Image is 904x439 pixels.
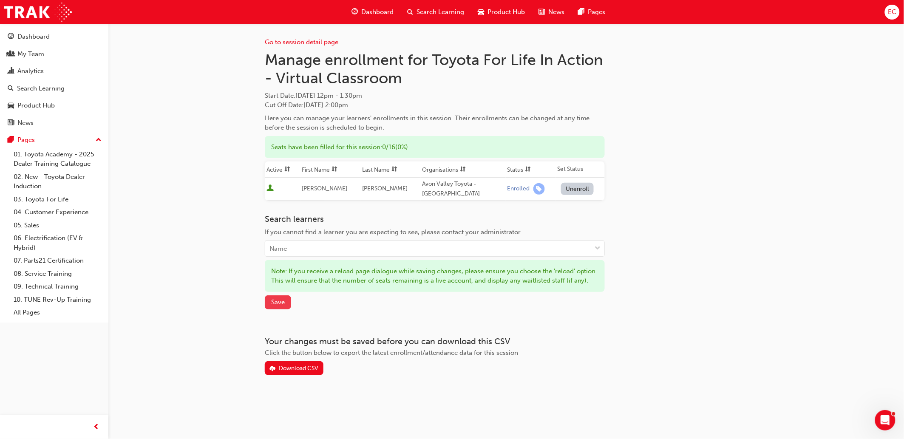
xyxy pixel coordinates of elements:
[17,32,50,42] div: Dashboard
[507,185,530,193] div: Enrolled
[556,161,605,178] th: Set Status
[17,118,34,128] div: News
[538,7,545,17] span: news-icon
[3,81,105,96] a: Search Learning
[17,84,65,93] div: Search Learning
[532,3,571,21] a: news-iconNews
[265,337,605,346] h3: Your changes must be saved before you can download this CSV
[595,243,601,254] span: down-icon
[3,29,105,45] a: Dashboard
[271,298,285,306] span: Save
[407,7,413,17] span: search-icon
[3,132,105,148] button: Pages
[10,254,105,267] a: 07. Parts21 Certification
[265,136,605,159] div: Seats have been filled for this session : 0 / 16 ( 0% )
[578,7,584,17] span: pages-icon
[265,228,522,236] span: If you cannot find a learner you are expecting to see, please contact your administrator.
[17,135,35,145] div: Pages
[421,161,506,178] th: Toggle SortBy
[360,161,421,178] th: Toggle SortBy
[533,183,545,195] span: learningRecordVerb_ENROLL-icon
[3,115,105,131] a: News
[265,91,605,101] span: Start Date :
[487,7,525,17] span: Product Hub
[265,349,518,357] span: Click the button below to export the latest enrollment/attendance data for this session
[300,161,361,178] th: Toggle SortBy
[96,135,102,146] span: up-icon
[561,183,594,195] button: Unenroll
[10,280,105,293] a: 09. Technical Training
[8,119,14,127] span: news-icon
[417,7,464,17] span: Search Learning
[10,219,105,232] a: 05. Sales
[571,3,612,21] a: pages-iconPages
[345,3,400,21] a: guage-iconDashboard
[284,166,290,173] span: sorting-icon
[265,260,605,292] div: Note: If you receive a reload page dialogue while saving changes, please ensure you choose the 'r...
[478,7,484,17] span: car-icon
[10,206,105,219] a: 04. Customer Experience
[885,5,900,20] button: EC
[422,179,504,198] div: Avon Valley Toyota - [GEOGRAPHIC_DATA]
[460,166,466,173] span: sorting-icon
[8,85,14,93] span: search-icon
[3,63,105,79] a: Analytics
[391,166,397,173] span: sorting-icon
[8,102,14,110] span: car-icon
[265,161,300,178] th: Toggle SortBy
[17,101,55,110] div: Product Hub
[8,68,14,75] span: chart-icon
[302,185,348,192] span: [PERSON_NAME]
[875,410,895,431] iframe: Intercom live chat
[888,7,896,17] span: EC
[295,92,362,99] span: [DATE] 12pm - 1:30pm
[265,101,348,109] span: Cut Off Date : [DATE] 2:00pm
[17,49,44,59] div: My Team
[10,306,105,319] a: All Pages
[269,365,275,373] span: download-icon
[3,27,105,132] button: DashboardMy TeamAnalyticsSearch LearningProduct HubNews
[3,98,105,113] a: Product Hub
[17,66,44,76] div: Analytics
[400,3,471,21] a: search-iconSearch Learning
[10,267,105,280] a: 08. Service Training
[3,46,105,62] a: My Team
[8,33,14,41] span: guage-icon
[588,7,605,17] span: Pages
[471,3,532,21] a: car-iconProduct Hub
[10,148,105,170] a: 01. Toyota Academy - 2025 Dealer Training Catalogue
[10,232,105,254] a: 06. Electrification (EV & Hybrid)
[10,293,105,306] a: 10. TUNE Rev-Up Training
[265,51,605,88] h1: Manage enrollment for Toyota For Life In Action - Virtual Classroom
[332,166,338,173] span: sorting-icon
[279,365,318,372] div: Download CSV
[265,38,338,46] a: Go to session detail page
[362,185,408,192] span: [PERSON_NAME]
[94,422,100,433] span: prev-icon
[265,295,291,309] button: Save
[10,170,105,193] a: 02. New - Toyota Dealer Induction
[548,7,564,17] span: News
[269,244,287,254] div: Name
[265,361,323,375] button: Download CSV
[351,7,358,17] span: guage-icon
[4,3,72,22] img: Trak
[8,136,14,144] span: pages-icon
[8,51,14,58] span: people-icon
[265,214,605,224] h3: Search learners
[361,7,394,17] span: Dashboard
[10,193,105,206] a: 03. Toyota For Life
[506,161,556,178] th: Toggle SortBy
[265,113,605,133] div: Here you can manage your learners' enrollments in this session. Their enrollments can be changed ...
[525,166,531,173] span: sorting-icon
[266,184,274,193] span: User is active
